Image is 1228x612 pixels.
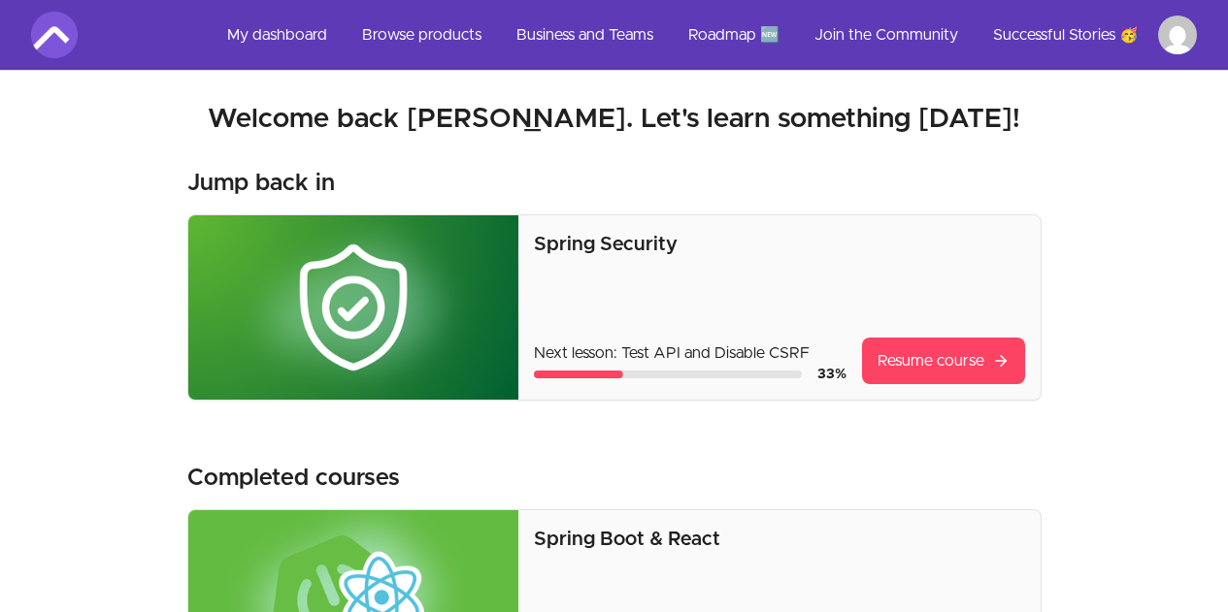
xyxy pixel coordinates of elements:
a: Join the Community [799,12,974,58]
a: Roadmap 🆕 [673,12,795,58]
a: Resume course [862,338,1025,384]
h3: Jump back in [187,168,335,199]
a: My dashboard [212,12,343,58]
img: Profile image for Abdelhak TLILI [1158,16,1197,54]
a: Successful Stories 🥳 [978,12,1154,58]
img: Amigoscode logo [31,12,78,58]
div: Course progress [534,370,801,378]
nav: Main [212,12,1197,58]
h2: Welcome back [PERSON_NAME]. Let's learn something [DATE]! [31,102,1197,137]
h3: Completed courses [187,463,400,494]
p: Spring Boot & React [534,526,1024,553]
a: Business and Teams [501,12,669,58]
p: Next lesson: Test API and Disable CSRF [534,341,846,365]
span: 33 % [817,368,846,381]
img: Product image for Spring Security [188,215,519,400]
p: Spring Security [534,231,1024,258]
a: Browse products [347,12,497,58]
